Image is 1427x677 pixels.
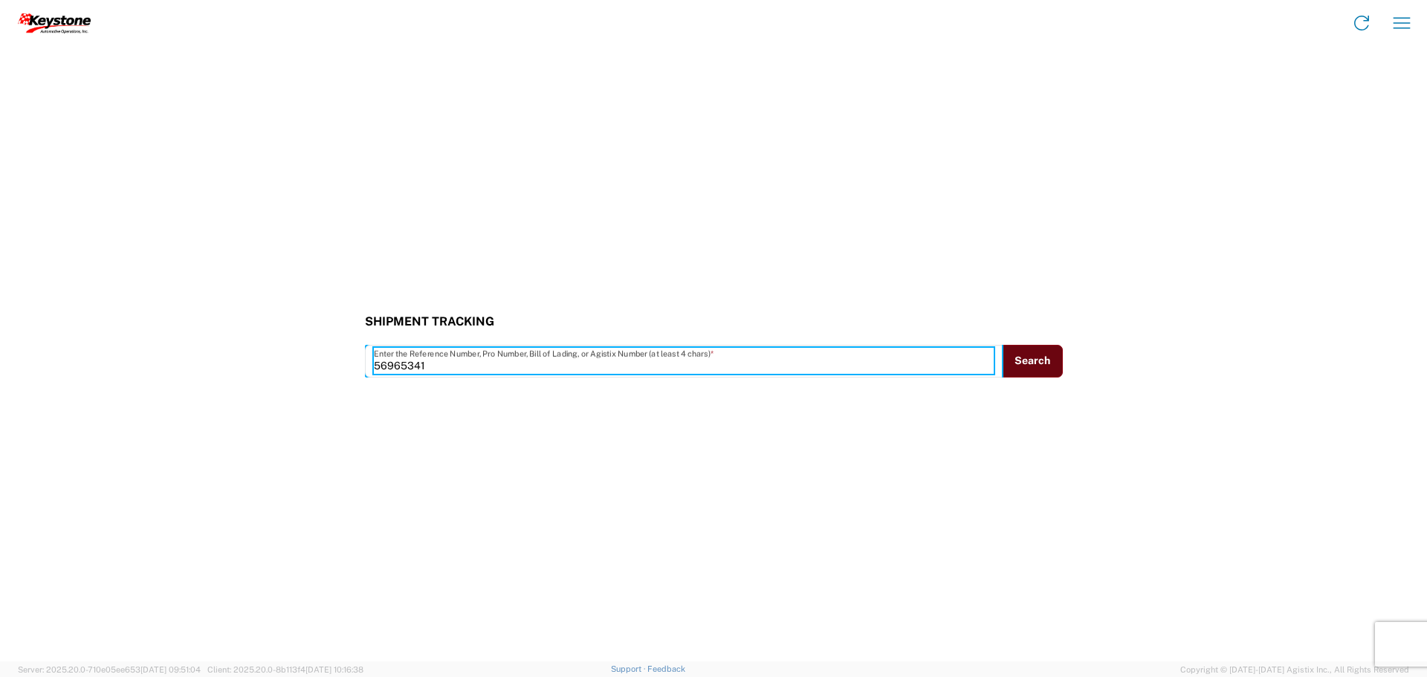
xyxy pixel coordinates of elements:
span: Server: 2025.20.0-710e05ee653 [18,665,201,674]
span: [DATE] 09:51:04 [140,665,201,674]
img: kao [18,13,91,33]
span: [DATE] 10:16:38 [305,665,363,674]
span: Client: 2025.20.0-8b113f4 [207,665,363,674]
span: Copyright © [DATE]-[DATE] Agistix Inc., All Rights Reserved [1180,663,1409,676]
button: Search [1002,345,1063,378]
a: Feedback [647,664,685,673]
h3: Shipment Tracking [365,314,1063,328]
a: Support [611,664,648,673]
